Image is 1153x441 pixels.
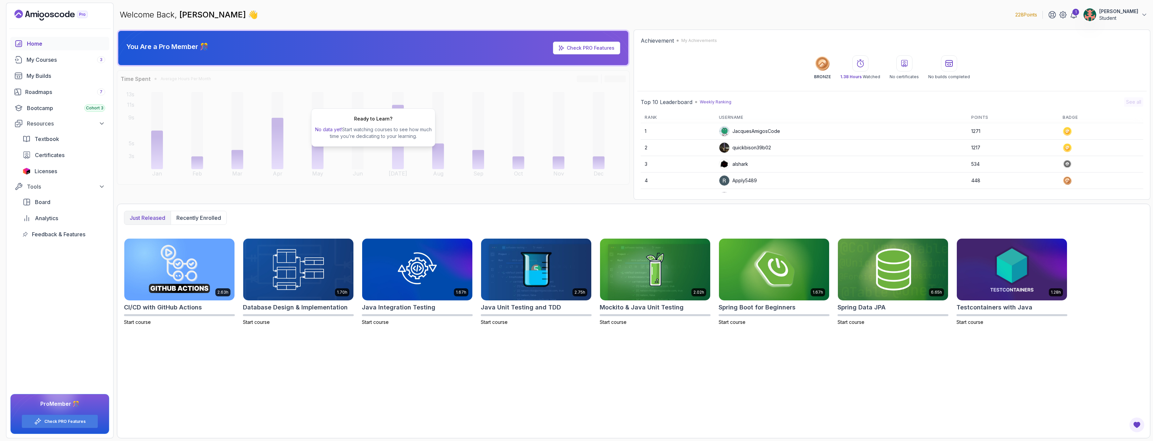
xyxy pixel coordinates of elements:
[956,238,1067,326] a: Testcontainers with Java card1.28hTestcontainers with JavaStart course
[641,98,692,106] h2: Top 10 Leaderboard
[18,132,109,146] a: textbook
[354,115,392,122] h2: Ready to Learn?
[719,192,729,202] img: default monster avatar
[481,239,591,300] img: Java Unit Testing and TDD card
[10,37,109,50] a: home
[35,167,57,175] span: Licenses
[481,303,561,312] h2: Java Unit Testing and TDD
[18,228,109,241] a: feedback
[10,69,109,83] a: builds
[967,189,1059,205] td: 446
[86,105,103,111] span: Cohort 3
[719,126,780,137] div: JacquesAmigosCode
[27,56,105,64] div: My Courses
[600,303,684,312] h2: Mockito & Java Unit Testing
[567,45,614,51] a: Check PRO Features
[362,239,472,300] img: Java Integration Testing card
[719,238,829,326] a: Spring Boot for Beginners card1.67hSpring Boot for BeginnersStart course
[124,303,202,312] h2: CI/CD with GitHub Actions
[18,164,109,178] a: licenses
[22,414,98,428] button: Check PRO Features
[838,239,948,300] img: Spring Data JPA card
[814,74,831,80] p: BRONZE
[337,290,347,295] p: 1.70h
[10,117,109,130] button: Resources
[100,89,102,95] span: 7
[243,238,354,326] a: Database Design & Implementation card1.70hDatabase Design & ImplementationStart course
[890,74,919,80] p: No certificates
[14,10,103,20] a: Landing page
[641,112,715,123] th: Rank
[217,290,228,295] p: 2.63h
[957,239,1067,300] img: Testcontainers with Java card
[600,239,710,300] img: Mockito & Java Unit Testing card
[27,72,105,80] div: My Builds
[1083,8,1096,21] img: user profile image
[967,123,1059,140] td: 1271
[1129,417,1145,433] button: Open Feedback Button
[838,238,948,326] a: Spring Data JPA card6.65hSpring Data JPAStart course
[1124,97,1143,107] button: See all
[10,53,109,66] a: courses
[967,112,1059,123] th: Points
[10,181,109,193] button: Tools
[641,140,715,156] td: 2
[362,303,435,312] h2: Java Integration Testing
[126,42,208,51] p: You Are a Pro Member 🎊
[719,159,729,169] img: user profile image
[35,214,58,222] span: Analytics
[35,135,59,143] span: Textbook
[179,10,248,19] span: [PERSON_NAME]
[120,9,258,20] p: Welcome Back,
[574,290,585,295] p: 2.75h
[18,195,109,209] a: board
[456,290,466,295] p: 1.67h
[124,211,171,225] button: Just released
[44,419,86,424] a: Check PRO Features
[247,8,259,21] span: 👋
[641,156,715,173] td: 3
[32,230,85,238] span: Feedback & Features
[967,173,1059,189] td: 448
[362,319,389,325] span: Start course
[719,303,796,312] h2: Spring Boot for Beginners
[1083,8,1148,21] button: user profile image[PERSON_NAME]Student
[967,140,1059,156] td: 1217
[27,104,105,112] div: Bootcamp
[25,88,105,96] div: Roadmaps
[243,319,270,325] span: Start course
[928,74,970,80] p: No builds completed
[553,42,620,54] a: Check PRO Features
[124,238,235,326] a: CI/CD with GitHub Actions card2.63hCI/CD with GitHub ActionsStart course
[641,189,715,205] td: 5
[719,126,729,136] img: default monster avatar
[100,57,102,62] span: 3
[715,112,967,123] th: Username
[176,214,221,222] p: Recently enrolled
[1051,290,1061,295] p: 1.28h
[1070,11,1078,19] a: 1
[719,176,729,186] img: user profile image
[719,319,745,325] span: Start course
[931,290,942,295] p: 6.65h
[641,173,715,189] td: 4
[600,319,627,325] span: Start course
[35,198,50,206] span: Board
[10,85,109,99] a: roadmaps
[124,319,151,325] span: Start course
[315,127,342,132] span: No data yet!
[362,238,473,326] a: Java Integration Testing card1.67hJava Integration TestingStart course
[840,74,862,79] span: 1.38 Hours
[23,168,31,175] img: jetbrains icon
[719,159,748,169] div: alshark
[18,211,109,225] a: analytics
[243,303,348,312] h2: Database Design & Implementation
[10,101,109,115] a: bootcamp
[719,239,829,300] img: Spring Boot for Beginners card
[719,175,757,186] div: Apply5489
[838,303,886,312] h2: Spring Data JPA
[838,319,864,325] span: Start course
[813,290,823,295] p: 1.67h
[124,239,234,300] img: CI/CD with GitHub Actions card
[481,238,592,326] a: Java Unit Testing and TDD card2.75hJava Unit Testing and TDDStart course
